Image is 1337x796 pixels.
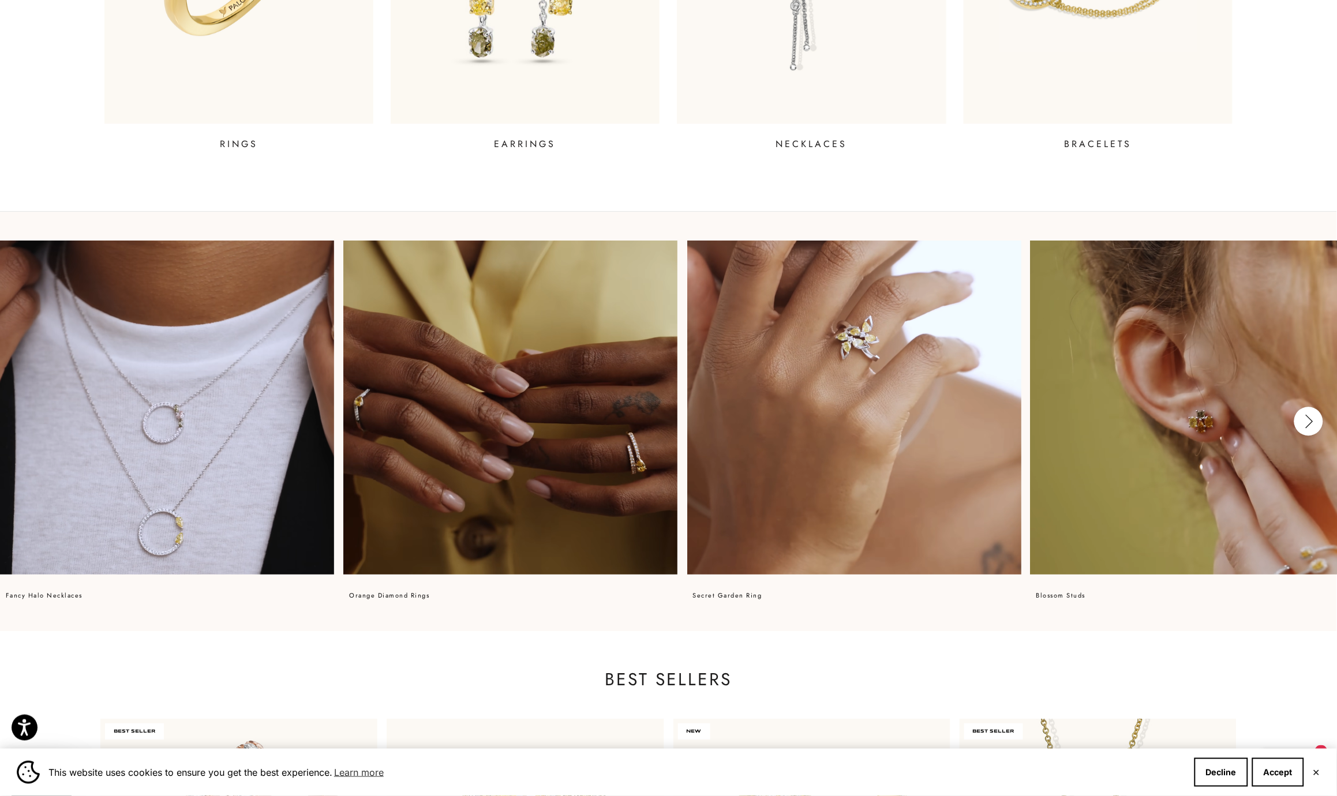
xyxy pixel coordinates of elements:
[349,588,429,602] p: orange diamond rings
[605,667,732,692] a: Best Sellers
[105,723,164,739] span: BEST SELLER
[1065,137,1132,151] p: BRACELETS
[687,241,1021,602] a: Secret Garden ring
[1313,769,1320,776] button: Close
[17,761,40,784] img: Cookie banner
[678,723,710,739] span: NEW
[220,137,258,151] p: RINGS
[1252,758,1304,787] button: Accept
[776,137,848,151] p: NECKLACES
[48,764,1185,781] span: This website uses cookies to ensure you get the best experience.
[343,241,677,602] a: orange diamond rings
[495,137,556,151] p: EARRINGS
[1036,588,1086,602] p: blossom studs
[964,723,1023,739] span: BEST SELLER
[693,588,762,602] p: Secret Garden ring
[6,588,83,602] p: fancy halo necklaces
[332,764,385,781] a: Learn more
[1194,758,1248,787] button: Decline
